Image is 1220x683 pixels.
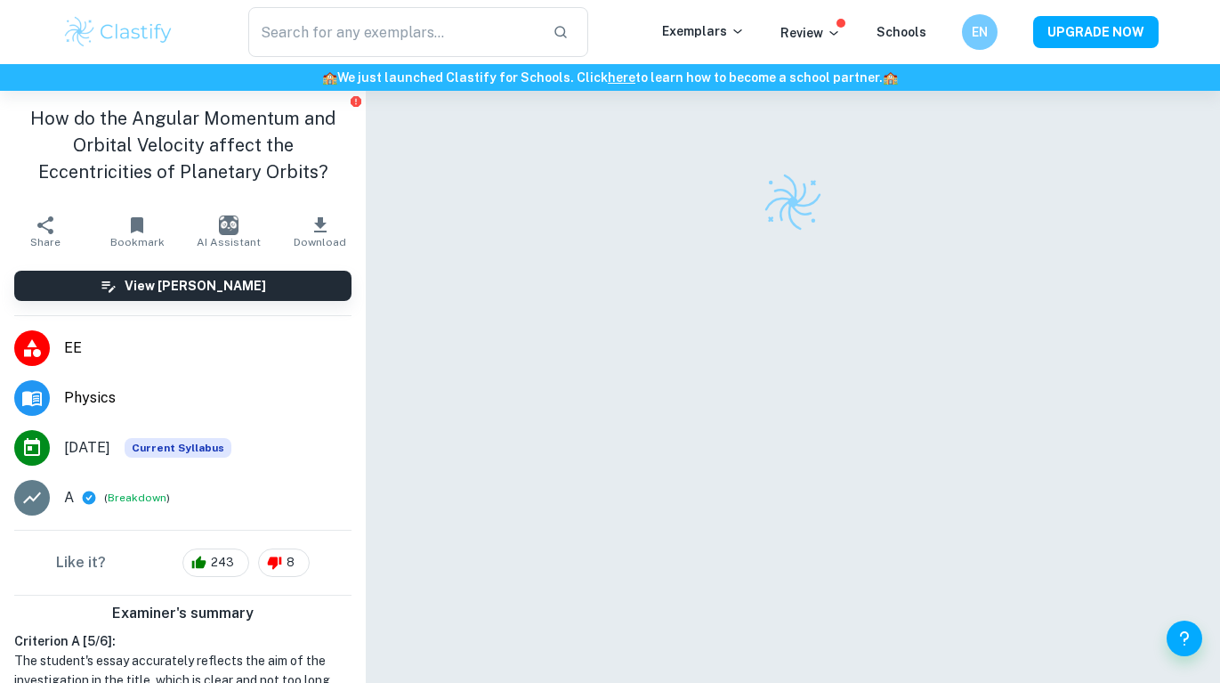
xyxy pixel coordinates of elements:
[56,552,106,573] h6: Like it?
[64,387,351,409] span: Physics
[64,337,351,359] span: EE
[349,94,362,108] button: Report issue
[62,14,175,50] img: Clastify logo
[197,236,261,248] span: AI Assistant
[7,603,359,624] h6: Examiner's summary
[780,23,841,43] p: Review
[294,236,346,248] span: Download
[969,22,990,42] h6: EN
[962,14,998,50] button: EN
[125,276,266,296] h6: View [PERSON_NAME]
[277,554,304,572] span: 8
[4,68,1216,87] h6: We just launched Clastify for Schools. Click to learn how to become a school partner.
[64,437,110,459] span: [DATE]
[125,438,231,458] div: This exemplar is based on the current syllabus. Feel free to refer to it for inspiration/ideas wh...
[125,438,231,458] span: Current Syllabus
[201,554,244,572] span: 243
[1033,16,1159,48] button: UPGRADE NOW
[1167,621,1202,656] button: Help and Feedback
[183,207,275,256] button: AI Assistant
[274,207,366,256] button: Download
[322,70,337,85] span: 🏫
[92,207,183,256] button: Bookmark
[30,236,61,248] span: Share
[110,236,165,248] span: Bookmark
[14,105,351,185] h1: How do the Angular Momentum and Orbital Velocity affect the Eccentricities of Planetary Orbits?
[762,171,824,233] img: Clastify logo
[608,70,635,85] a: here
[14,271,351,301] button: View [PERSON_NAME]
[248,7,539,57] input: Search for any exemplars...
[883,70,898,85] span: 🏫
[104,490,170,507] span: ( )
[219,215,238,235] img: AI Assistant
[662,21,745,41] p: Exemplars
[14,631,351,651] h6: Criterion A [ 5 / 6 ]:
[108,490,166,506] button: Breakdown
[64,487,74,508] p: A
[182,549,249,577] div: 243
[877,25,926,39] a: Schools
[258,549,310,577] div: 8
